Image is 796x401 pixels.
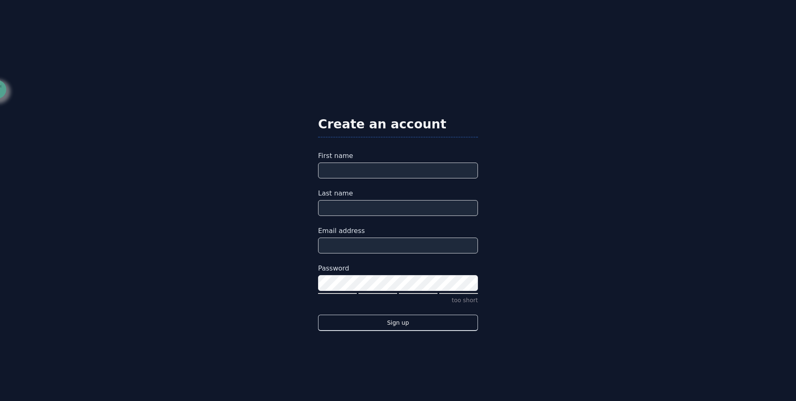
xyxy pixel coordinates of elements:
label: Last name [318,188,478,198]
button: Sign up [318,315,478,331]
p: too short [318,296,478,305]
label: Password [318,263,478,273]
label: Email address [318,226,478,236]
label: First name [318,151,478,161]
img: Hostodo [318,70,478,103]
h2: Create an account [318,117,478,132]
